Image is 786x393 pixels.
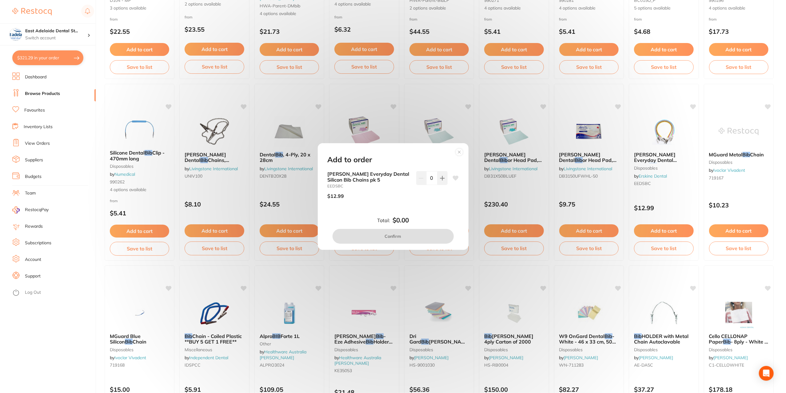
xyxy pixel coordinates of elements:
b: $0.00 [393,217,409,224]
b: [PERSON_NAME] Everyday Dental Silicon Bib Chains pk 5 [328,171,411,183]
div: Open Intercom Messenger [759,366,774,381]
h2: Add to order [328,155,372,164]
p: $12.99 [328,193,344,199]
small: EEDSBC [328,184,411,188]
label: Total: [377,218,390,223]
button: Confirm [333,229,454,244]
